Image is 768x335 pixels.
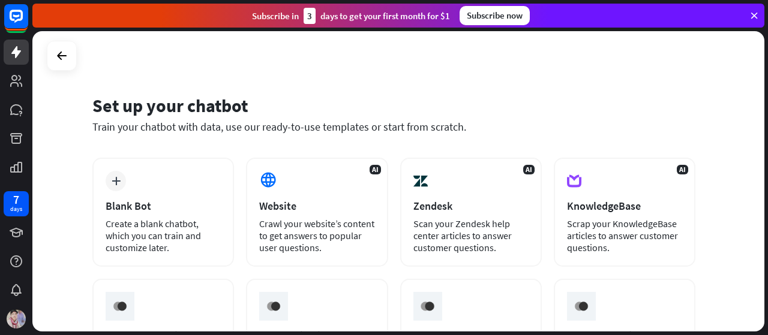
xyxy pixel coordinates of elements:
[304,8,316,24] div: 3
[252,8,450,24] div: Subscribe in days to get your first month for $1
[10,205,22,213] div: days
[460,6,530,25] div: Subscribe now
[4,191,29,216] a: 7 days
[13,194,19,205] div: 7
